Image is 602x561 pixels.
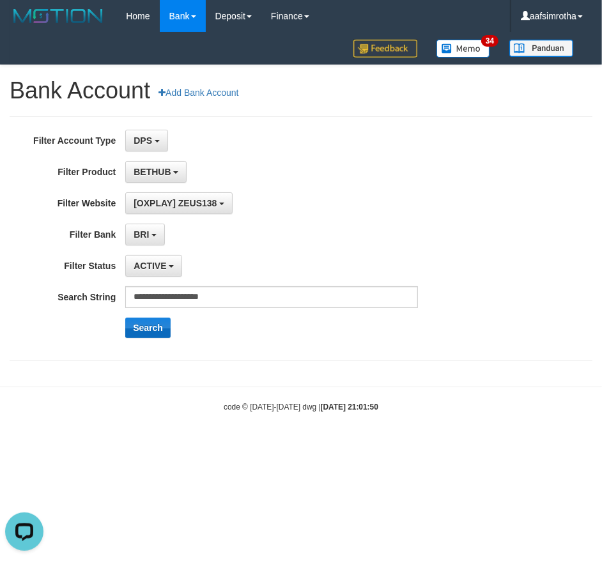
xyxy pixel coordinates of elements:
[134,261,166,271] span: ACTIVE
[134,135,152,146] span: DPS
[134,229,149,240] span: BRI
[134,167,171,177] span: BETHUB
[321,403,378,411] strong: [DATE] 21:01:50
[125,255,182,277] button: ACTIVE
[150,82,247,104] a: Add Bank Account
[427,32,500,65] a: 34
[224,403,378,411] small: code © [DATE]-[DATE] dwg |
[353,40,417,58] img: Feedback.jpg
[10,6,107,26] img: MOTION_logo.png
[5,5,43,43] button: Open LiveChat chat widget
[481,35,498,47] span: 34
[436,40,490,58] img: Button%20Memo.svg
[125,224,165,245] button: BRI
[125,161,187,183] button: BETHUB
[125,130,168,151] button: DPS
[10,78,592,104] h1: Bank Account
[125,318,171,338] button: Search
[509,40,573,57] img: panduan.png
[134,198,217,208] span: [OXPLAY] ZEUS138
[125,192,233,214] button: [OXPLAY] ZEUS138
